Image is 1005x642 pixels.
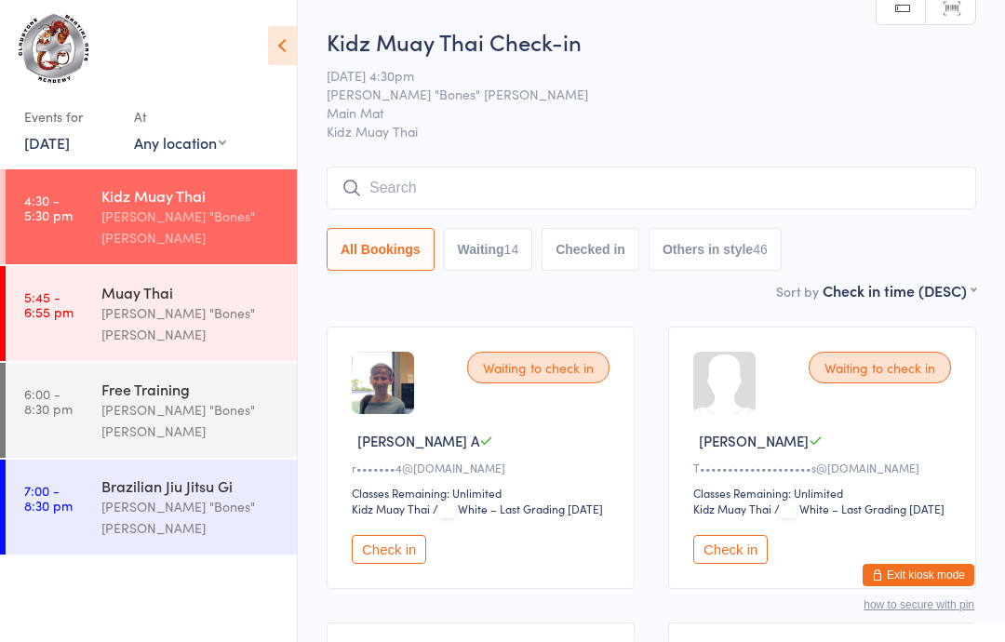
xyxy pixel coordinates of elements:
[6,169,297,264] a: 4:30 -5:30 pmKidz Muay Thai[PERSON_NAME] "Bones" [PERSON_NAME]
[693,535,768,564] button: Check in
[352,352,414,414] img: image1684995444.png
[542,228,639,271] button: Checked in
[134,132,226,153] div: Any location
[357,431,479,450] span: [PERSON_NAME] A
[433,501,603,516] span: / White – Last Grading [DATE]
[699,431,809,450] span: [PERSON_NAME]
[24,386,73,416] time: 6:00 - 8:30 pm
[101,399,281,442] div: [PERSON_NAME] "Bones" [PERSON_NAME]
[504,242,519,257] div: 14
[24,483,73,513] time: 7:00 - 8:30 pm
[6,363,297,458] a: 6:00 -8:30 pmFree Training[PERSON_NAME] "Bones" [PERSON_NAME]
[327,85,947,103] span: [PERSON_NAME] "Bones" [PERSON_NAME]
[6,266,297,361] a: 5:45 -6:55 pmMuay Thai[PERSON_NAME] "Bones" [PERSON_NAME]
[101,496,281,539] div: [PERSON_NAME] "Bones" [PERSON_NAME]
[693,485,957,501] div: Classes Remaining: Unlimited
[101,302,281,345] div: [PERSON_NAME] "Bones" [PERSON_NAME]
[24,193,73,222] time: 4:30 - 5:30 pm
[327,122,976,140] span: Kidz Muay Thai
[327,228,435,271] button: All Bookings
[444,228,533,271] button: Waiting14
[863,564,974,586] button: Exit kiosk mode
[24,101,115,132] div: Events for
[6,460,297,555] a: 7:00 -8:30 pmBrazilian Jiu Jitsu Gi[PERSON_NAME] "Bones" [PERSON_NAME]
[101,379,281,399] div: Free Training
[823,280,976,301] div: Check in time (DESC)
[134,101,226,132] div: At
[352,535,426,564] button: Check in
[467,352,610,383] div: Waiting to check in
[101,282,281,302] div: Muay Thai
[352,460,615,475] div: r•••••••
[776,282,819,301] label: Sort by
[101,475,281,496] div: Brazilian Jiu Jitsu Gi
[649,228,782,271] button: Others in style46
[101,206,281,248] div: [PERSON_NAME] "Bones" [PERSON_NAME]
[753,242,768,257] div: 46
[352,501,430,516] div: Kidz Muay Thai
[774,501,945,516] span: / White – Last Grading [DATE]
[864,598,974,611] button: how to secure with pin
[327,167,976,209] input: Search
[19,14,88,83] img: Gladstone Martial Arts Academy
[809,352,951,383] div: Waiting to check in
[24,289,74,319] time: 5:45 - 6:55 pm
[693,501,771,516] div: Kidz Muay Thai
[101,185,281,206] div: Kidz Muay Thai
[327,103,947,122] span: Main Mat
[693,460,957,475] div: T••••••••••••••••••••
[327,66,947,85] span: [DATE] 4:30pm
[352,485,615,501] div: Classes Remaining: Unlimited
[24,132,70,153] a: [DATE]
[327,26,976,57] h2: Kidz Muay Thai Check-in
